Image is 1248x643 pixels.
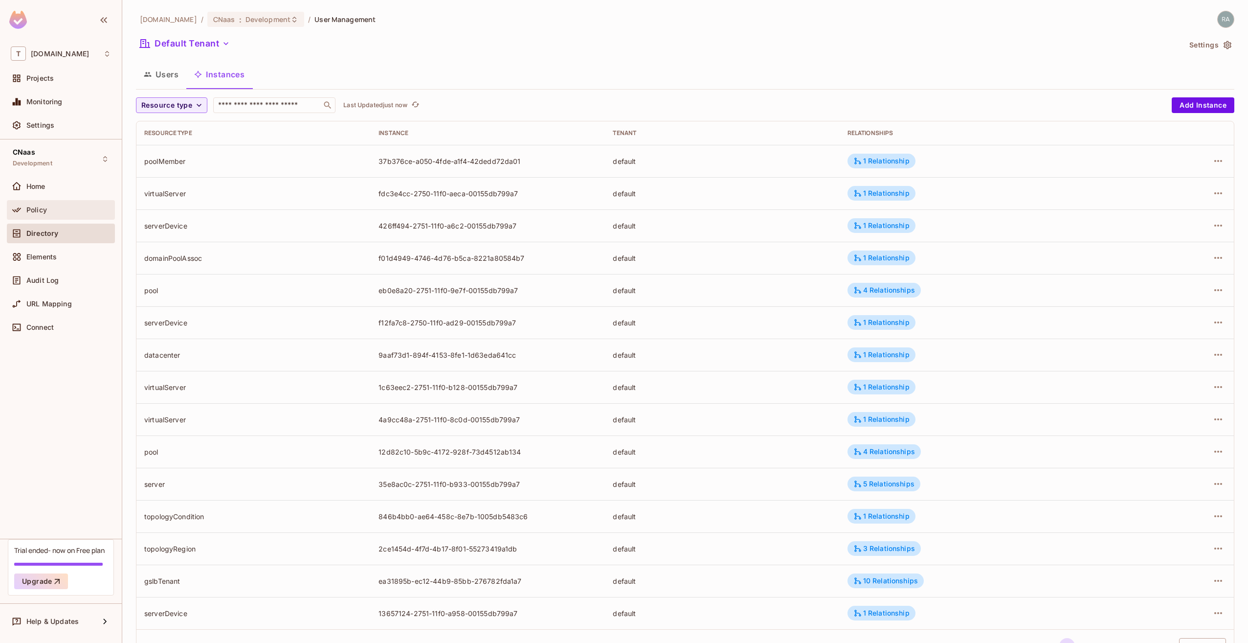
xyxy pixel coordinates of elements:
[14,574,68,589] button: Upgrade
[1172,97,1234,113] button: Add Instance
[379,544,597,553] div: 2ce1454d-4f7d-4b17-8f01-55273419a1db
[613,576,831,586] div: default
[136,97,207,113] button: Resource type
[379,383,597,392] div: 1c63eec2-2751-11f0-b128-00155db799a7
[26,183,45,190] span: Home
[853,447,915,456] div: 4 Relationships
[853,383,910,391] div: 1 Relationship
[144,480,363,489] div: server
[853,544,915,553] div: 3 Relationships
[144,157,363,166] div: poolMember
[853,480,914,488] div: 5 Relationships
[26,98,63,106] span: Monitoring
[379,157,597,166] div: 37b376ce-a050-4fde-a1f4-42dedd72da01
[613,609,831,618] div: default
[853,286,915,295] div: 4 Relationships
[853,221,910,230] div: 1 Relationship
[379,221,597,230] div: 426ff494-2751-11f0-a6c2-00155db799a7
[308,15,311,24] li: /
[213,15,235,24] span: CNaas
[26,74,54,82] span: Projects
[201,15,203,24] li: /
[613,286,831,295] div: default
[379,512,597,521] div: 846b4bb0-ae64-458c-8e7b-1005db5483c6
[613,318,831,327] div: default
[26,618,79,625] span: Help & Updates
[853,350,910,359] div: 1 Relationship
[144,318,363,327] div: serverDevice
[141,99,192,112] span: Resource type
[1185,37,1234,53] button: Settings
[853,157,910,165] div: 1 Relationship
[13,160,52,167] span: Development
[379,253,597,263] div: f01d4949-4746-4d76-b5ca-8221a80584b7
[379,129,597,137] div: Instance
[379,576,597,586] div: ea31895b-ec12-44b9-85bb-276782fda1a7
[853,253,910,262] div: 1 Relationship
[379,480,597,489] div: 35e8ac0c-2751-11f0-b933-00155db799a7
[613,512,831,521] div: default
[853,318,910,327] div: 1 Relationship
[613,480,831,489] div: default
[853,189,910,198] div: 1 Relationship
[136,36,234,51] button: Default Tenant
[314,15,376,24] span: User Management
[144,576,363,586] div: gslbTenant
[853,609,910,618] div: 1 Relationship
[853,415,910,424] div: 1 Relationship
[613,415,831,424] div: default
[379,609,597,618] div: 13657124-2751-11f0-a958-00155db799a7
[379,189,597,198] div: fdc3e4cc-2750-11f0-aeca-00155db799a7
[853,576,918,585] div: 10 Relationships
[144,544,363,553] div: topologyRegion
[613,253,831,263] div: default
[847,129,1126,137] div: Relationships
[144,253,363,263] div: domainPoolAssoc
[26,253,57,261] span: Elements
[144,189,363,198] div: virtualServer
[144,447,363,457] div: pool
[144,286,363,295] div: pool
[379,350,597,360] div: 9aaf73d1-894f-4153-8fe1-1d63eda641cc
[144,221,363,230] div: serverDevice
[613,544,831,553] div: default
[11,46,26,61] span: T
[409,99,421,111] button: refresh
[613,129,831,137] div: Tenant
[144,415,363,424] div: virtualServer
[26,121,54,129] span: Settings
[853,512,910,521] div: 1 Relationship
[14,546,105,555] div: Trial ended- now on Free plan
[379,318,597,327] div: f12fa7c8-2750-11f0-ad29-00155db799a7
[26,323,54,331] span: Connect
[239,16,242,23] span: :
[9,11,27,29] img: SReyMgAAAABJRU5ErkJggg==
[613,189,831,198] div: default
[613,350,831,360] div: default
[26,230,58,237] span: Directory
[411,100,420,110] span: refresh
[26,206,47,214] span: Policy
[26,276,59,284] span: Audit Log
[186,62,252,87] button: Instances
[379,415,597,424] div: 4a9cc48a-2751-11f0-8c0d-00155db799a7
[144,383,363,392] div: virtualServer
[245,15,290,24] span: Development
[379,447,597,457] div: 12d82c10-5b9c-4172-928f-73d4512ab134
[140,15,197,24] span: the active workspace
[613,157,831,166] div: default
[343,101,407,109] p: Last Updated just now
[379,286,597,295] div: eb0e8a20-2751-11f0-9e7f-00155db799a7
[26,300,72,308] span: URL Mapping
[613,447,831,457] div: default
[144,350,363,360] div: datacenter
[136,62,186,87] button: Users
[613,221,831,230] div: default
[144,129,363,137] div: Resource type
[407,99,421,111] span: Click to refresh data
[144,609,363,618] div: serverDevice
[13,148,35,156] span: CNaas
[31,50,89,58] span: Workspace: t-mobile.com
[144,512,363,521] div: topologyCondition
[1218,11,1234,27] img: ravikanth.thoomozu1@t-mobile.com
